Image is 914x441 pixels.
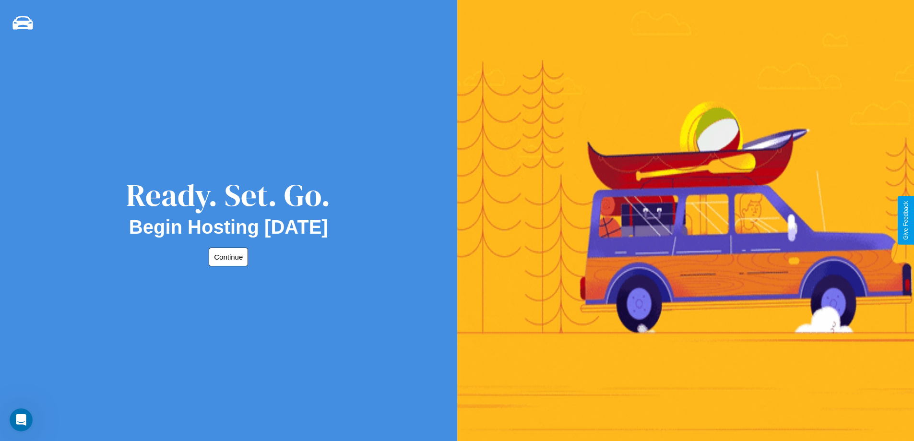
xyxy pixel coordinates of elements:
iframe: Intercom live chat [10,408,33,431]
div: Give Feedback [902,201,909,240]
button: Continue [209,248,248,266]
h2: Begin Hosting [DATE] [129,216,328,238]
div: Ready. Set. Go. [126,174,331,216]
